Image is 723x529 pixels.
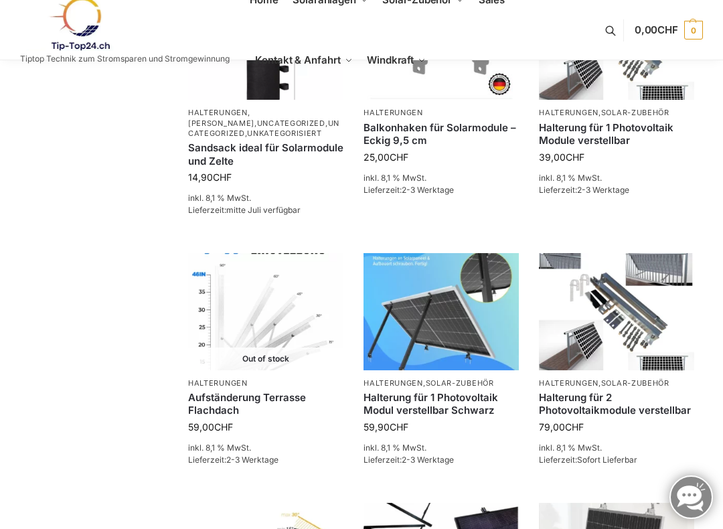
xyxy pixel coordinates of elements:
[364,378,423,388] a: Halterungen
[20,55,230,63] p: Tiptop Technik zum Stromsparen und Stromgewinnung
[188,192,343,204] p: inkl. 8,1 % MwSt.
[601,108,669,117] a: Solar-Zubehör
[188,378,248,388] a: Halterungen
[539,442,694,454] p: inkl. 8,1 % MwSt.
[539,391,694,417] a: Halterung für 2 Photovoltaikmodule verstellbar
[539,151,584,163] bdi: 39,00
[539,172,694,184] p: inkl. 8,1 % MwSt.
[539,121,694,147] a: Halterung für 1 Photovoltaik Module verstellbar
[565,421,584,433] span: CHF
[364,151,408,163] bdi: 25,00
[188,391,343,417] a: Aufständerung Terrasse Flachdach
[684,21,703,40] span: 0
[635,10,703,50] a: 0,00CHF 0
[539,421,584,433] bdi: 79,00
[226,205,301,215] span: mitte Juli verfügbar
[188,119,339,138] a: Uncategorized
[577,455,637,465] span: Sofort Lieferbar
[188,171,232,183] bdi: 14,90
[364,455,454,465] span: Lieferzeit:
[188,455,278,465] span: Lieferzeit:
[539,185,629,195] span: Lieferzeit:
[257,119,325,128] a: Uncategorized
[367,54,414,66] span: Windkraft
[364,121,519,147] a: Balkonhaken für Solarmodule – Eckig 9,5 cm
[539,378,694,388] p: ,
[188,108,343,139] p: , , , ,
[539,253,694,370] img: Halterung für 2 Photovoltaikmodule verstellbar
[188,421,233,433] bdi: 59,00
[566,151,584,163] span: CHF
[364,378,519,388] p: ,
[364,185,454,195] span: Lieferzeit:
[188,442,343,454] p: inkl. 8,1 % MwSt.
[226,455,278,465] span: 2-3 Werktage
[601,378,669,388] a: Solar-Zubehör
[390,151,408,163] span: CHF
[188,205,301,215] span: Lieferzeit:
[426,378,494,388] a: Solar-Zubehör
[657,23,678,36] span: CHF
[247,129,322,138] a: Unkategorisiert
[402,455,454,465] span: 2-3 Werktage
[635,23,678,36] span: 0,00
[188,253,343,370] img: Die optimierte Produktbeschreibung könnte wie folgt lauten: Flexibles Montagesystem für Solarpaneele
[188,108,248,117] a: Halterungen
[188,119,254,128] a: [PERSON_NAME]
[214,421,233,433] span: CHF
[539,108,598,117] a: Halterungen
[361,30,432,90] a: Windkraft
[539,455,637,465] span: Lieferzeit:
[364,391,519,417] a: Halterung für 1 Photovoltaik Modul verstellbar Schwarz
[188,253,343,370] a: Out of stock Die optimierte Produktbeschreibung könnte wie folgt lauten: Flexibles Montagesystem ...
[402,185,454,195] span: 2-3 Werktage
[539,378,598,388] a: Halterungen
[390,421,408,433] span: CHF
[250,30,358,90] a: Kontakt & Anfahrt
[364,253,519,370] img: Solarpaneel Halterung Wand Lang Schwarz
[188,141,343,167] a: Sandsack ideal für Solarmodule und Zelte
[213,171,232,183] span: CHF
[364,421,408,433] bdi: 59,90
[364,442,519,454] p: inkl. 8,1 % MwSt.
[577,185,629,195] span: 2-3 Werktage
[539,108,694,118] p: ,
[255,54,340,66] span: Kontakt & Anfahrt
[364,172,519,184] p: inkl. 8,1 % MwSt.
[364,108,423,117] a: Halterungen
